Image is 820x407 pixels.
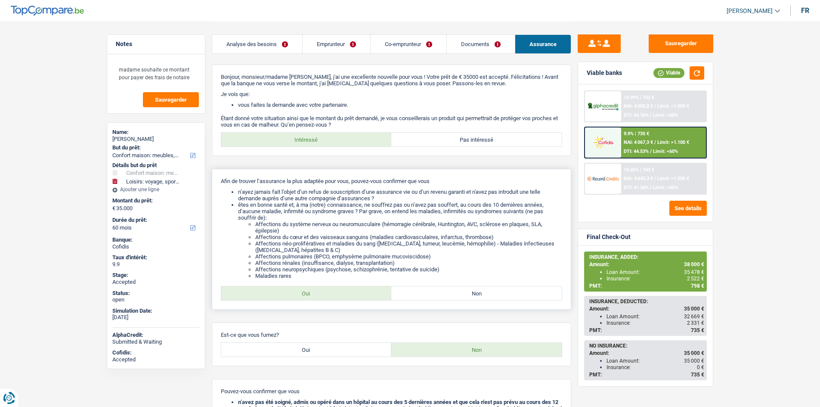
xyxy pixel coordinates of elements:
[391,286,562,300] label: Non
[653,68,684,78] div: Viable
[587,171,619,186] img: Record Credits
[589,350,704,356] div: Amount:
[255,260,562,266] li: Affections rénales (insuffisance, dialyse, transplantation)
[238,189,562,202] li: n’ayez jamais fait l’objet d’un refus de souscription d’une assurance vie ou d’un revenu garanti ...
[606,320,704,326] div: Insurance:
[589,372,704,378] div: PMT:
[112,339,200,345] div: Submitted & Waiting
[654,103,656,109] span: /
[684,358,704,364] span: 35 000 €
[657,176,689,181] span: Limit: >1.506 €
[653,149,678,154] span: Limit: <60%
[727,7,773,15] span: [PERSON_NAME]
[221,133,392,146] label: Intéressé
[684,269,704,275] span: 35 478 €
[589,327,704,333] div: PMT:
[212,35,302,53] a: Analyse des besoins
[624,149,649,154] span: DTI: 44.53%
[112,332,200,339] div: AlphaCredit:
[654,176,656,181] span: /
[112,356,200,363] div: Accepted
[112,162,200,169] div: Détails but du prêt
[649,34,713,53] button: Sauvegarder
[691,327,704,333] span: 735 €
[653,185,678,190] span: Limit: <65%
[112,279,200,286] div: Accepted
[255,234,562,240] li: Affections du cœur et des vaisseaux sanguins (maladies cardiovasculaires, infarctus, thrombose)
[255,221,562,234] li: Affections du système nerveux ou neuromusculaire (hémorragie cérébrale, Huntington, AVC, sclérose...
[587,233,631,241] div: Final Check-Out
[720,4,780,18] a: [PERSON_NAME]
[691,283,704,289] span: 798 €
[112,254,200,261] div: Taux d'intérêt:
[391,343,562,357] label: Non
[255,273,562,279] li: Maladies rares
[112,236,200,243] div: Banque:
[606,364,704,370] div: Insurance:
[238,202,562,279] li: êtes en bonne santé et, à ma (notre) connaissance, ne souffrez pas ou n’avez pas souffert, au cou...
[624,95,654,100] div: 10.99% | 752 €
[657,103,689,109] span: Limit: >1.000 €
[684,261,704,267] span: 38 000 €
[624,167,654,173] div: 10.45% | 743 €
[589,343,704,349] div: NO INSURANCE:
[112,243,200,250] div: Cofidis
[112,290,200,297] div: Status:
[624,112,649,118] span: DTI: 44.76%
[687,320,704,326] span: 2 331 €
[221,115,562,128] p: Étant donné votre situation ainsi que le montant du prêt demandé, je vous conseillerais un produi...
[669,201,707,216] button: See details
[221,74,562,87] p: Bonjour, monsieur/madame [PERSON_NAME], j'ai une excellente nouvelle pour vous ! Votre prêt de € ...
[447,35,515,53] a: Documents
[221,286,392,300] label: Oui
[255,240,562,253] li: Affections néo-prolifératives et maladies du sang ([MEDICAL_DATA], tumeur, leucémie, hémophilie) ...
[116,40,196,48] h5: Notes
[391,133,562,146] label: Pas intéressé
[606,358,704,364] div: Loan Amount:
[606,269,704,275] div: Loan Amount:
[589,298,704,304] div: INSURANCE, DEDUCTED:
[657,140,689,145] span: Limit: >1.100 €
[624,131,649,137] div: 9.9% | 735 €
[589,254,704,260] div: INSURANCE, ADDED:
[238,102,562,108] li: vous faites la demande avec votre partenaire.
[221,178,562,184] p: Afin de trouver l’assurance la plus adaptée pour vous, pouvez-vous confirmer que vous
[255,266,562,273] li: Affections neuropsychiques (psychose, schizophrénie, tentative de suicide)
[589,306,704,312] div: Amount:
[624,176,653,181] span: NAI: 4 645,3 €
[654,140,656,145] span: /
[112,217,198,224] label: Durée du prêt:
[221,388,562,395] p: Pouvez-vous confirmer que vous
[112,197,198,204] label: Montant du prêt:
[650,112,652,118] span: /
[221,343,392,357] label: Oui
[143,92,199,107] button: Sauvegarder
[221,91,562,97] p: Je vois que:
[587,69,622,77] div: Viable banks
[515,35,571,53] a: Assurance
[303,35,370,53] a: Emprunteur
[653,112,678,118] span: Limit: <60%
[624,140,653,145] span: NAI: 4 067,3 €
[112,308,200,314] div: Simulation Date:
[11,6,84,16] img: TopCompare Logo
[587,134,619,150] img: Cofidis
[112,205,115,212] span: €
[589,261,704,267] div: Amount:
[112,136,200,143] div: [PERSON_NAME]
[650,149,652,154] span: /
[697,364,704,370] span: 0 €
[650,185,652,190] span: /
[589,283,704,289] div: PMT:
[684,306,704,312] span: 35 000 €
[112,186,200,193] div: Ajouter une ligne
[624,103,653,109] span: NAI: 4 050,2 €
[801,6,809,15] div: fr
[684,314,704,320] span: 32 669 €
[221,332,562,338] p: Est-ce que vous fumez?
[112,349,200,356] div: Cofidis:
[371,35,446,53] a: Co-emprunteur
[112,314,200,321] div: [DATE]
[155,97,187,103] span: Sauvegarder
[691,372,704,378] span: 735 €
